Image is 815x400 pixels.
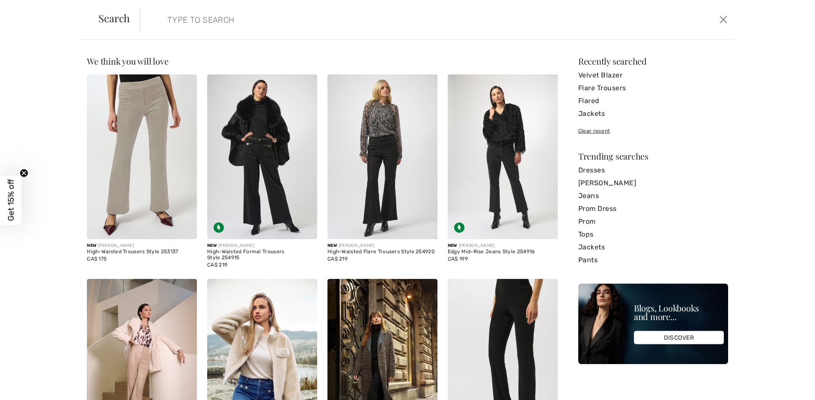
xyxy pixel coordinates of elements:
[578,69,728,82] a: Velvet Blazer
[327,243,437,249] div: [PERSON_NAME]
[207,243,317,249] div: [PERSON_NAME]
[87,243,96,248] span: New
[578,190,728,202] a: Jeans
[448,243,558,249] div: [PERSON_NAME]
[717,13,730,27] button: Close
[448,243,457,248] span: New
[19,6,37,14] span: Help
[448,256,468,262] span: CA$ 199
[87,243,197,249] div: [PERSON_NAME]
[448,74,558,239] img: Edgy Mid-Rise Jeans Style 254916. Charcoal Grey
[98,13,130,23] span: Search
[20,169,28,177] button: Close teaser
[327,243,337,248] span: New
[6,179,16,221] span: Get 15% off
[578,202,728,215] a: Prom Dress
[578,152,728,160] div: Trending searches
[207,74,317,239] img: High-Waisted Formal Trousers Style 254915. Black
[87,256,107,262] span: CA$ 175
[327,256,348,262] span: CA$ 219
[87,74,197,239] img: High-Waisted Trousers Style 253137. Moonstone
[578,284,728,364] img: Blogs, Lookbooks and more...
[634,304,724,321] div: Blogs, Lookbooks and more...
[578,82,728,95] a: Flare Trousers
[578,127,728,135] div: Clear recent
[448,249,558,255] div: Edgy Mid-Rise Jeans Style 254916
[87,55,168,67] span: We think you will love
[578,95,728,107] a: Flared
[578,57,728,65] div: Recently searched
[87,249,197,255] div: High-Waisted Trousers Style 253137
[327,249,437,255] div: High-Waisted Flare Trousers Style 254920
[578,228,728,241] a: Tops
[214,222,224,233] img: Sustainable Fabric
[207,249,317,261] div: High-Waisted Formal Trousers Style 254915
[207,262,227,268] span: CA$ 219
[578,164,728,177] a: Dresses
[578,215,728,228] a: Prom
[454,222,464,233] img: Sustainable Fabric
[634,331,724,344] div: DISCOVER
[207,243,217,248] span: New
[161,7,578,33] input: TYPE TO SEARCH
[578,254,728,267] a: Pants
[578,107,728,120] a: Jackets
[578,241,728,254] a: Jackets
[578,177,728,190] a: [PERSON_NAME]
[327,74,437,239] img: High-Waisted Flare Trousers Style 254920. Black/Gold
